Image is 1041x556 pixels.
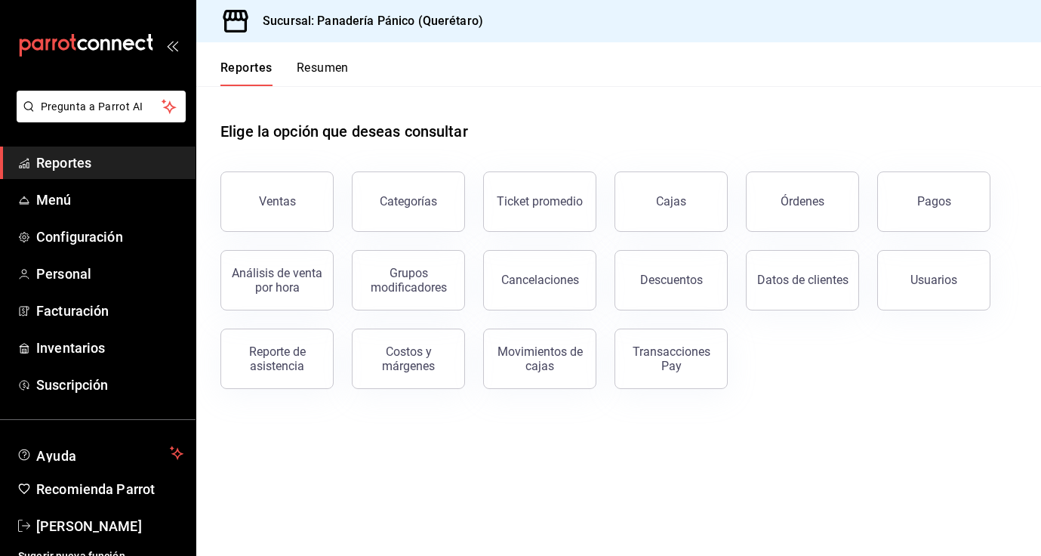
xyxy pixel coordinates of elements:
div: Categorías [380,194,437,208]
button: Datos de clientes [746,250,859,310]
span: Personal [36,264,183,284]
span: Menú [36,190,183,210]
div: Cajas [656,193,687,211]
button: Reporte de asistencia [220,329,334,389]
div: Ticket promedio [497,194,583,208]
div: Datos de clientes [757,273,849,287]
a: Cajas [614,171,728,232]
span: Recomienda Parrot [36,479,183,499]
h3: Sucursal: Panadería Pánico (Querétaro) [251,12,483,30]
span: Reportes [36,153,183,173]
button: Usuarios [877,250,990,310]
span: Configuración [36,227,183,247]
button: Costos y márgenes [352,329,465,389]
button: Transacciones Pay [614,329,728,389]
h1: Elige la opción que deseas consultar [220,120,468,143]
div: Costos y márgenes [362,344,455,373]
button: Pagos [877,171,990,232]
button: Pregunta a Parrot AI [17,91,186,122]
span: Facturación [36,301,183,321]
span: Pregunta a Parrot AI [41,99,162,115]
button: Análisis de venta por hora [220,250,334,310]
span: Suscripción [36,375,183,395]
button: Órdenes [746,171,859,232]
button: open_drawer_menu [166,39,178,51]
button: Reportes [220,60,273,86]
span: [PERSON_NAME] [36,516,183,536]
div: Transacciones Pay [624,344,718,373]
div: Cancelaciones [501,273,579,287]
button: Categorías [352,171,465,232]
div: Reporte de asistencia [230,344,324,373]
div: Descuentos [640,273,703,287]
span: Inventarios [36,338,183,358]
div: Grupos modificadores [362,266,455,295]
div: Ventas [259,194,296,208]
div: navigation tabs [220,60,349,86]
a: Pregunta a Parrot AI [11,110,186,125]
button: Movimientos de cajas [483,329,596,389]
button: Resumen [297,60,349,86]
button: Descuentos [614,250,728,310]
button: Cancelaciones [483,250,596,310]
button: Ventas [220,171,334,232]
button: Ticket promedio [483,171,596,232]
div: Usuarios [910,273,957,287]
button: Grupos modificadores [352,250,465,310]
div: Órdenes [781,194,824,208]
span: Ayuda [36,444,164,462]
div: Análisis de venta por hora [230,266,324,295]
div: Movimientos de cajas [493,344,587,373]
div: Pagos [917,194,951,208]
